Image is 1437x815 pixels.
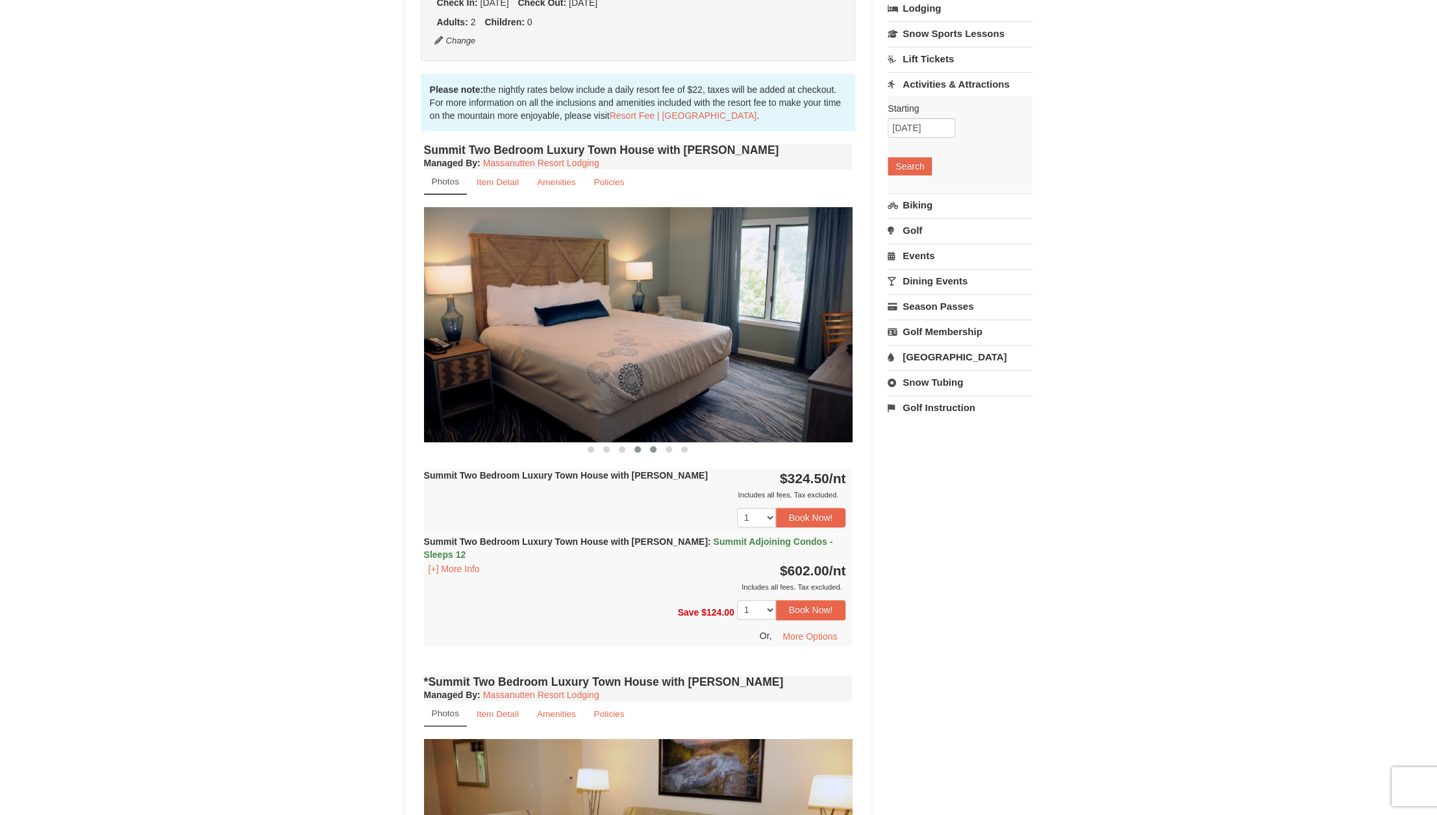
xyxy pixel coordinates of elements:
a: Amenities [529,169,584,195]
strong: Summit Two Bedroom Luxury Town House with [PERSON_NAME] [424,470,708,481]
a: Snow Tubing [888,370,1032,394]
small: Amenities [537,177,576,187]
strong: : [424,690,481,700]
span: Managed By [424,158,477,168]
small: Amenities [537,709,576,719]
button: Book Now! [776,600,846,620]
span: 2 [471,17,476,27]
a: Events [888,244,1032,268]
span: /nt [829,563,846,578]
span: Save [677,607,699,618]
strong: Please note: [430,84,483,95]
small: Policies [594,709,624,719]
strong: Summit Two Bedroom Luxury Town House with [PERSON_NAME] [424,536,833,560]
a: [GEOGRAPHIC_DATA] [888,345,1032,369]
a: Massanutten Resort Lodging [483,158,599,168]
a: Golf Membership [888,320,1032,344]
a: Activities & Attractions [888,72,1032,96]
a: Snow Sports Lessons [888,21,1032,45]
span: Or, [760,630,772,640]
button: Book Now! [776,508,846,527]
a: Golf [888,218,1032,242]
div: Includes all fees. Tax excluded. [424,581,846,594]
a: Item Detail [468,701,527,727]
button: [+] More Info [424,562,484,576]
a: Policies [585,169,632,195]
small: Photos [432,708,459,718]
a: Lift Tickets [888,47,1032,71]
a: Photos [424,701,467,727]
strong: Adults: [437,17,468,27]
a: Amenities [529,701,584,727]
div: the nightly rates below include a daily resort fee of $22, taxes will be added at checkout. For m... [421,74,856,131]
label: Starting [888,102,1023,115]
small: Item Detail [477,709,519,719]
a: Biking [888,193,1032,217]
a: Photos [424,169,467,195]
button: Change [434,34,477,48]
a: Resort Fee | [GEOGRAPHIC_DATA] [610,110,756,121]
strong: Children: [484,17,524,27]
a: Season Passes [888,294,1032,318]
a: Massanutten Resort Lodging [483,690,599,700]
h4: Summit Two Bedroom Luxury Town House with [PERSON_NAME] [424,144,853,157]
strong: : [424,158,481,168]
small: Photos [432,177,459,186]
a: Dining Events [888,269,1032,293]
a: Item Detail [468,169,527,195]
img: 18876286-205-de95851f.png [424,207,853,442]
span: Managed By [424,690,477,700]
h4: *Summit Two Bedroom Luxury Town House with [PERSON_NAME] [424,675,853,688]
span: : [708,536,711,547]
small: Policies [594,177,624,187]
span: $124.00 [701,607,734,618]
span: /nt [829,471,846,486]
a: Policies [585,701,632,727]
button: More Options [774,627,845,646]
span: $602.00 [780,563,829,578]
small: Item Detail [477,177,519,187]
span: 0 [527,17,532,27]
a: Golf Instruction [888,395,1032,420]
strong: $324.50 [780,471,846,486]
button: Search [888,157,932,175]
div: Includes all fees. Tax excluded. [424,488,846,501]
